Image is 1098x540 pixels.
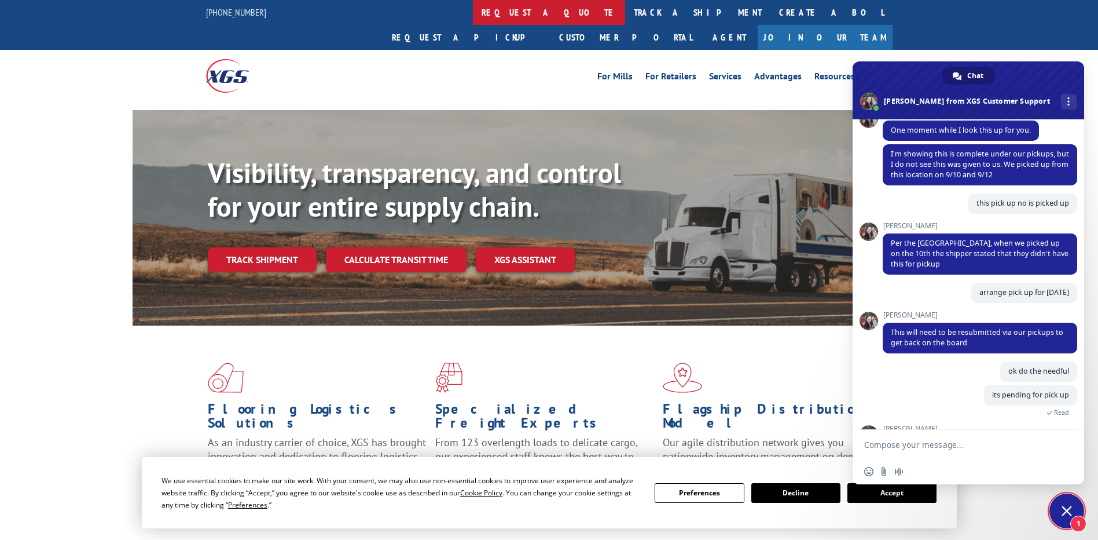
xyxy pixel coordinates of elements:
div: More channels [1061,94,1077,110]
span: Our agile distribution network gives you nationwide inventory management on demand. [663,436,876,463]
span: This will need to be resubmitted via our pickups to get back on the board [891,327,1063,348]
span: 1 [1070,516,1086,532]
div: Cookie Consent Prompt [142,457,957,528]
span: this pick up no is picked up [976,198,1069,208]
img: xgs-icon-flagship-distribution-model-red [663,363,703,393]
a: For Mills [597,72,633,85]
div: We use essential cookies to make our site work. With your consent, we may also use non-essential ... [161,475,641,511]
span: [PERSON_NAME] [883,222,1077,230]
span: [PERSON_NAME] [883,425,1077,433]
div: Chat [942,67,995,85]
h1: Flooring Logistics Solutions [208,402,427,436]
span: [PERSON_NAME] [883,311,1077,319]
span: One moment while I look this up for you. [891,125,1031,135]
img: xgs-icon-total-supply-chain-intelligence-red [208,363,244,393]
span: ok do the needful [1008,366,1069,376]
a: Track shipment [208,247,317,272]
span: its pending for pick up [992,390,1069,400]
p: From 123 overlength loads to delicate cargo, our experienced staff knows the best way to move you... [435,436,654,487]
a: [PHONE_NUMBER] [206,6,266,18]
span: Send a file [879,467,888,476]
textarea: Compose your message... [864,440,1047,450]
span: As an industry carrier of choice, XGS has brought innovation and dedication to flooring logistics... [208,436,426,477]
a: Resources [814,72,855,85]
span: I'm showing this is complete under our pickups, but I do not see this was given to us. We picked ... [891,149,1069,180]
span: Audio message [894,467,904,476]
span: Insert an emoji [864,467,873,476]
a: Calculate transit time [326,247,467,272]
h1: Specialized Freight Experts [435,402,654,436]
a: Services [709,72,741,85]
img: xgs-icon-focused-on-flooring-red [435,363,462,393]
button: Decline [751,483,840,503]
button: Preferences [655,483,744,503]
h1: Flagship Distribution Model [663,402,882,436]
button: Accept [847,483,937,503]
a: Agent [701,25,758,50]
a: For Retailers [645,72,696,85]
a: Request a pickup [383,25,550,50]
a: Join Our Team [758,25,893,50]
div: Close chat [1049,494,1084,528]
span: Chat [967,67,983,85]
a: Customer Portal [550,25,701,50]
span: Read [1054,408,1069,417]
span: Per the [GEOGRAPHIC_DATA], when we picked up on the 10th the shipper stated that they didn't have... [891,238,1068,269]
span: Cookie Policy [460,488,502,498]
a: XGS ASSISTANT [476,247,575,272]
b: Visibility, transparency, and control for your entire supply chain. [208,155,621,224]
span: arrange pick up for [DATE] [979,287,1069,297]
a: Advantages [754,72,802,85]
span: Preferences [228,500,267,510]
